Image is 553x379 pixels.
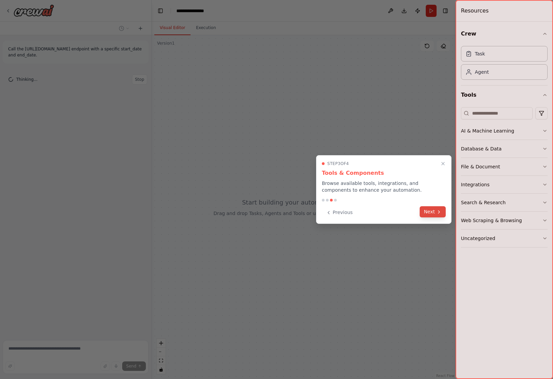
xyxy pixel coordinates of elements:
[156,6,165,16] button: Hide left sidebar
[322,180,446,193] p: Browse available tools, integrations, and components to enhance your automation.
[420,206,446,217] button: Next
[322,169,446,177] h3: Tools & Components
[322,207,357,218] button: Previous
[327,161,349,166] span: Step 3 of 4
[439,160,447,168] button: Close walkthrough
